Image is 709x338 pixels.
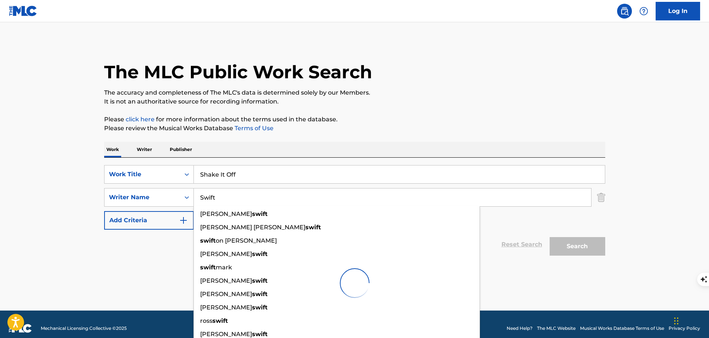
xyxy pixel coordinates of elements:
a: Privacy Policy [669,325,700,332]
p: Please review the Musical Works Database [104,124,605,133]
p: It is not an authoritative source for recording information. [104,97,605,106]
div: Work Title [109,170,176,179]
span: Mechanical Licensing Collective © 2025 [41,325,127,332]
a: Terms of Use [233,125,274,132]
p: Publisher [168,142,194,157]
h1: The MLC Public Work Search [104,61,372,83]
span: [PERSON_NAME] [200,210,252,217]
img: preloader [335,263,374,303]
p: Please for more information about the terms used in the database. [104,115,605,124]
button: Add Criteria [104,211,194,230]
img: search [620,7,629,16]
strong: swift [200,237,216,244]
strong: swift [252,331,268,338]
p: Work [104,142,121,157]
iframe: Chat Widget [672,302,709,338]
span: [PERSON_NAME] [200,250,252,257]
form: Search Form [104,165,605,259]
img: 9d2ae6d4665cec9f34b9.svg [179,216,188,225]
strong: swift [212,317,228,324]
strong: swift [252,250,268,257]
span: [PERSON_NAME] [PERSON_NAME] [200,224,305,231]
p: Writer [135,142,154,157]
p: The accuracy and completeness of The MLC's data is determined solely by our Members. [104,88,605,97]
img: help [639,7,648,16]
strong: swift [305,224,321,231]
img: Delete Criterion [597,188,605,207]
span: [PERSON_NAME] [200,304,252,311]
div: Writer Name [109,193,176,202]
div: Help [636,4,651,19]
span: [PERSON_NAME] [200,331,252,338]
a: The MLC Website [537,325,576,332]
a: Need Help? [507,325,533,332]
span: ross [200,317,212,324]
a: Log In [656,2,700,20]
a: click here [126,116,155,123]
a: Musical Works Database Terms of Use [580,325,664,332]
a: Public Search [617,4,632,19]
strong: swift [252,304,268,311]
strong: swift [252,210,268,217]
div: Drag [674,310,679,332]
span: on [PERSON_NAME] [216,237,277,244]
img: logo [9,324,32,333]
img: MLC Logo [9,6,37,16]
